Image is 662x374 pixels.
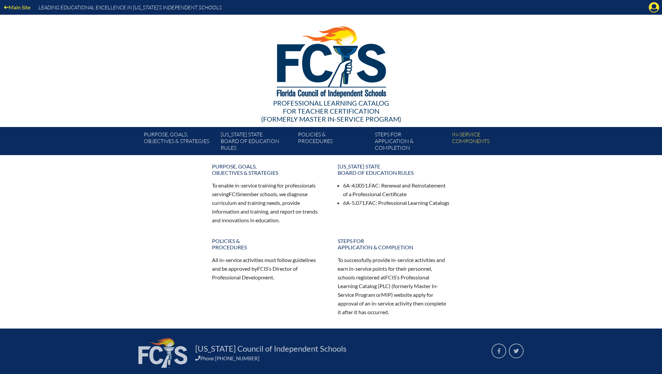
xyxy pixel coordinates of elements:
img: FCISlogo221.eps [262,15,400,106]
span: MIP [381,291,391,298]
div: Phone [PHONE_NUMBER] [195,355,483,361]
a: [US_STATE] StateBoard of Education rules [334,160,454,178]
span: FCIS [257,265,268,272]
a: Main Site [1,3,33,12]
p: All in-service activities must follow guidelines and be approved by ’s Director of Professional D... [212,256,324,282]
a: Steps forapplication & completion [334,235,454,253]
a: [US_STATE] StateBoard of Education rules [218,130,295,155]
span: FAC [369,182,379,189]
a: Policies &Procedures [208,235,328,253]
span: FCIS [385,274,396,280]
img: FCIS_logo_white [138,338,187,368]
span: for Teacher Certification [283,107,379,115]
li: 6A-4.0051, : Renewal and Reinstatement of a Professional Certificate [343,181,450,199]
svg: Manage account [649,2,659,13]
span: FAC [366,200,376,206]
a: Purpose, goals,objectives & strategies [141,130,218,155]
a: [US_STATE] Council of Independent Schools [193,343,349,354]
p: To enable in-service training for professionals serving member schools, we diagnose curriculum an... [212,181,324,224]
span: FCIS [229,191,240,197]
p: To successfully provide in-service activities and earn in-service points for their personnel, sch... [338,256,450,316]
a: Purpose, goals,objectives & strategies [208,160,328,178]
li: 6A-5.071, : Professional Learning Catalogs [343,199,450,207]
a: In-servicecomponents [449,130,526,155]
a: Policies &Procedures [295,130,372,155]
a: Steps forapplication & completion [372,130,449,155]
span: PLC [379,283,389,289]
div: Professional Learning Catalog (formerly Master In-service Program) [138,99,524,123]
